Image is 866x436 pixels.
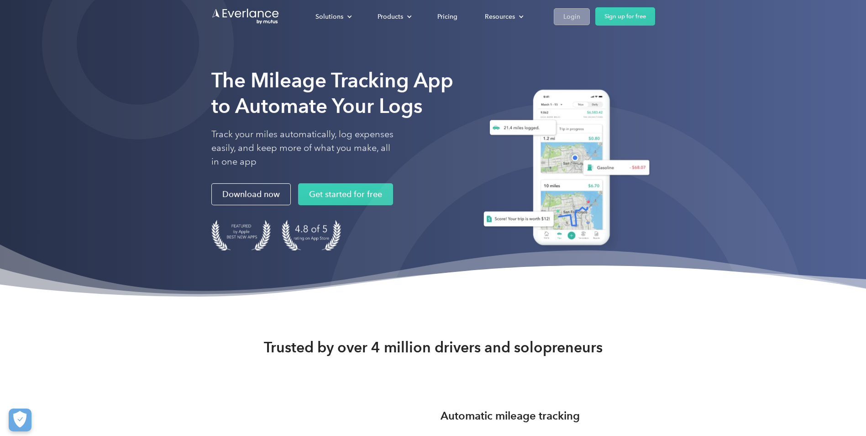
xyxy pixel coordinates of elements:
[437,11,457,22] div: Pricing
[563,11,580,22] div: Login
[282,220,341,250] img: 4.9 out of 5 stars on the app store
[298,183,393,205] a: Get started for free
[306,9,359,25] div: Solutions
[211,8,280,25] a: Go to homepage
[485,11,515,22] div: Resources
[428,9,467,25] a: Pricing
[441,408,580,424] h3: Automatic mileage tracking
[472,83,655,256] img: Everlance, mileage tracker app, expense tracking app
[211,68,453,118] strong: The Mileage Tracking App to Automate Your Logs
[554,8,590,25] a: Login
[9,409,31,431] button: Cookies Settings
[378,11,403,22] div: Products
[476,9,531,25] div: Resources
[264,338,603,356] strong: Trusted by over 4 million drivers and solopreneurs
[211,128,394,169] p: Track your miles automatically, log expenses easily, and keep more of what you make, all in one app
[315,11,343,22] div: Solutions
[211,183,291,205] a: Download now
[211,220,271,250] img: Badge for Featured by Apple Best New Apps
[368,9,419,25] div: Products
[595,7,655,26] a: Sign up for free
